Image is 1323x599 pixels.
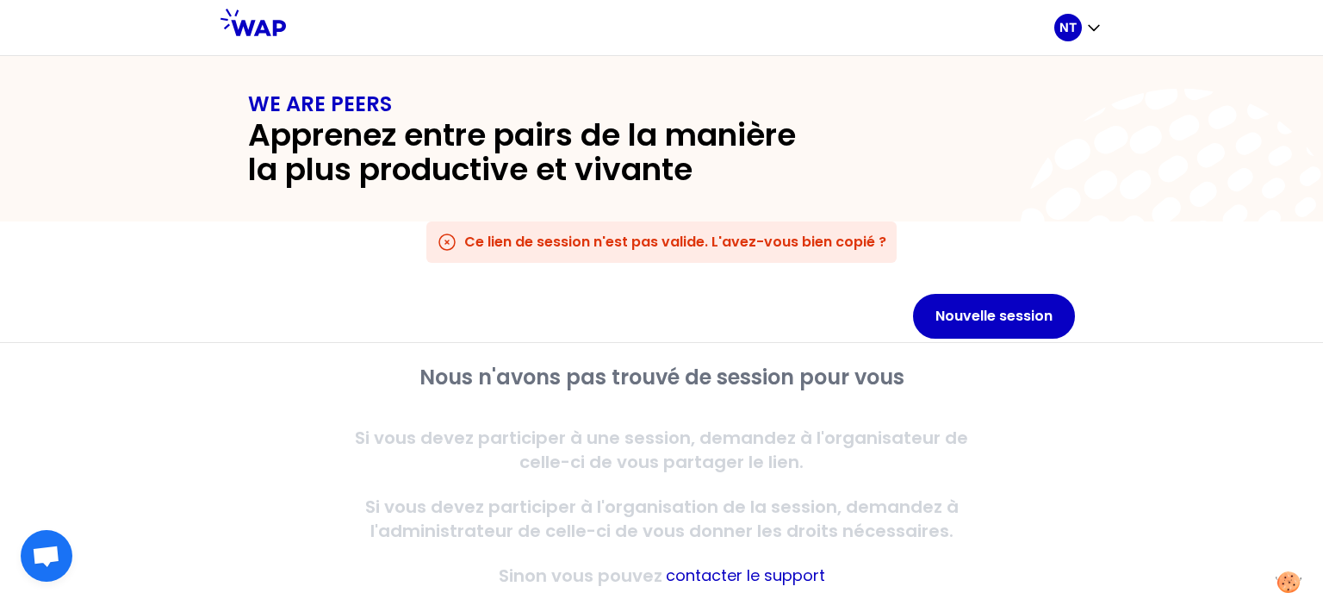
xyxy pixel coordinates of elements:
[248,118,827,187] h2: Apprenez entre pairs de la manière la plus productive et vivante
[499,564,662,588] p: Sinon vous pouvez
[331,364,992,391] h2: Nous n'avons pas trouvé de session pour vous
[666,564,825,588] button: contacter le support
[464,232,886,253] h3: Ce lien de session n'est pas valide. L'avez-vous bien copié ?
[913,294,1075,339] button: Nouvelle session
[248,90,1075,118] h1: WE ARE PEERS
[21,530,72,582] div: Ouvrir le chat
[331,495,992,543] p: Si vous devez participer à l'organisation de la session, demandez à l'administrateur de celle-ci ...
[1059,19,1077,36] p: NT
[331,426,992,474] p: Si vous devez participer à une session, demandez à l'organisateur de celle-ci de vous partager le...
[1054,14,1102,41] button: NT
